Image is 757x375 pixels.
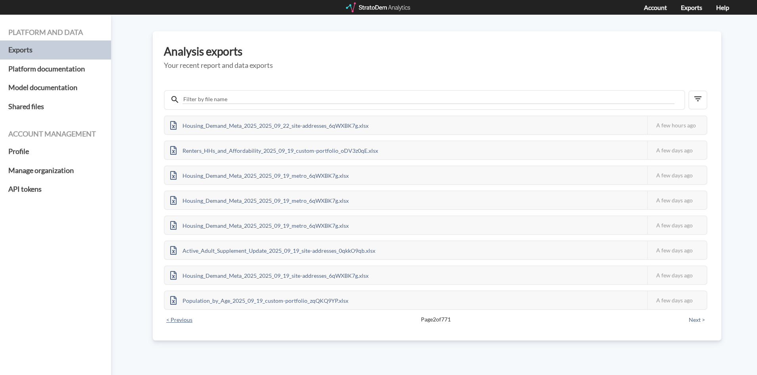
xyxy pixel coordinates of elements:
[165,221,354,228] a: Housing_Demand_Meta_2025_2025_09_19_metro_6qWXBK7g.xlsx
[183,95,674,104] input: Filter by file name
[164,315,195,324] button: < Previous
[644,4,667,11] a: Account
[165,166,354,184] div: Housing_Demand_Meta_2025_2025_09_19_metro_6qWXBK7g.xlsx
[647,116,707,134] div: A few hours ago
[681,4,702,11] a: Exports
[165,141,384,159] div: Renters_HHs_and_Affordability_2025_09_19_custom-portfolio_oDV3z0qE.xlsx
[165,146,384,153] a: Renters_HHs_and_Affordability_2025_09_19_custom-portfolio_oDV3z0qE.xlsx
[8,60,103,79] a: Platform documentation
[164,62,710,69] h5: Your recent report and data exports
[165,241,381,259] div: Active_Adult_Supplement_Update_2025_09_19_site-addresses_0qkkO9qb.xlsx
[165,171,354,178] a: Housing_Demand_Meta_2025_2025_09_19_metro_6qWXBK7g.xlsx
[647,241,707,259] div: A few days ago
[165,116,374,134] div: Housing_Demand_Meta_2025_2025_09_22_site-addresses_6qWXBK7g.xlsx
[647,191,707,209] div: A few days ago
[164,45,710,58] h3: Analysis exports
[647,291,707,309] div: A few days ago
[647,216,707,234] div: A few days ago
[165,121,374,128] a: Housing_Demand_Meta_2025_2025_09_22_site-addresses_6qWXBK7g.xlsx
[8,161,103,180] a: Manage organization
[165,266,374,284] div: Housing_Demand_Meta_2025_2025_09_19_site-addresses_6qWXBK7g.xlsx
[686,315,707,324] button: Next >
[165,196,354,203] a: Housing_Demand_Meta_2025_2025_09_19_metro_6qWXBK7g.xlsx
[8,29,103,37] h4: Platform and data
[8,142,103,161] a: Profile
[165,291,354,309] div: Population_by_Age_2025_09_19_custom-portfolio_zqQKQ9YP.xlsx
[647,166,707,184] div: A few days ago
[716,4,729,11] a: Help
[8,130,103,138] h4: Account management
[165,216,354,234] div: Housing_Demand_Meta_2025_2025_09_19_metro_6qWXBK7g.xlsx
[165,271,374,278] a: Housing_Demand_Meta_2025_2025_09_19_site-addresses_6qWXBK7g.xlsx
[8,97,103,116] a: Shared files
[165,246,381,253] a: Active_Adult_Supplement_Update_2025_09_19_site-addresses_0qkkO9qb.xlsx
[8,180,103,199] a: API tokens
[647,266,707,284] div: A few days ago
[647,141,707,159] div: A few days ago
[8,40,103,60] a: Exports
[165,191,354,209] div: Housing_Demand_Meta_2025_2025_09_19_metro_6qWXBK7g.xlsx
[165,296,354,303] a: Population_by_Age_2025_09_19_custom-portfolio_zqQKQ9YP.xlsx
[192,315,680,323] span: Page 2 of 771
[8,78,103,97] a: Model documentation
